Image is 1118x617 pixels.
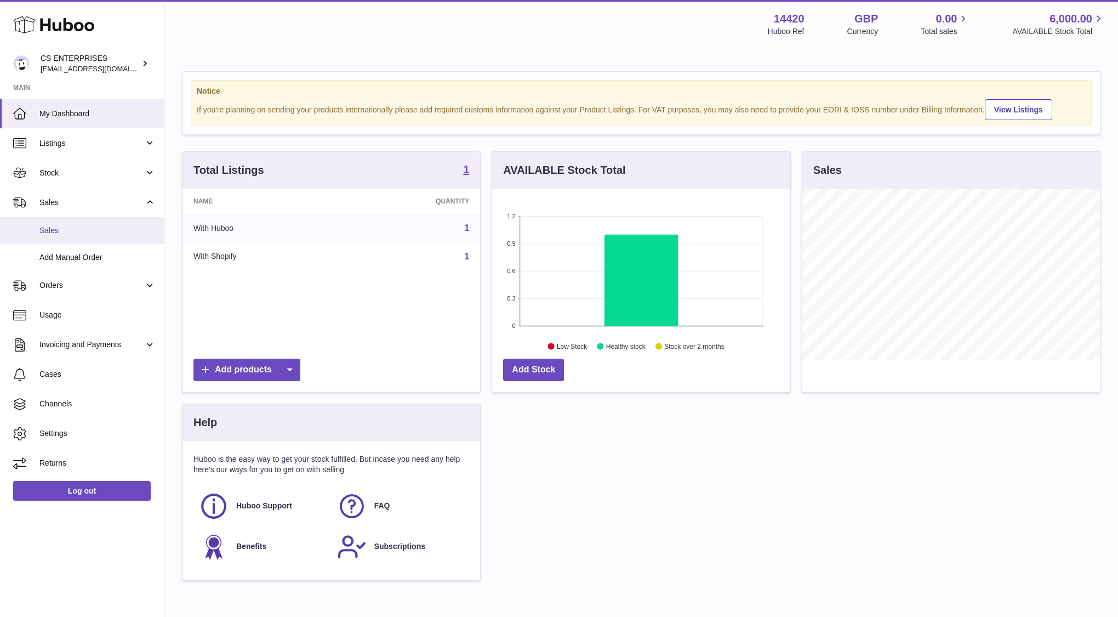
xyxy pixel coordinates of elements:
text: 0.6 [507,268,516,274]
span: FAQ [374,501,390,511]
a: 1 [463,164,469,177]
span: Usage [39,310,156,320]
p: Huboo is the easy way to get your stock fulfilled. But incase you need any help here's our ways f... [193,454,469,475]
a: Log out [13,481,151,501]
a: 6,000.00 AVAILABLE Stock Total [1012,12,1105,37]
td: With Shopify [182,242,343,271]
span: Subscriptions [374,541,425,552]
div: Huboo Ref [768,26,805,37]
text: 1.2 [507,213,516,219]
text: 0.3 [507,295,516,302]
a: Add products [193,359,300,381]
span: Total sales [921,26,969,37]
strong: 14420 [774,12,805,26]
a: 1 [464,252,469,261]
h3: Total Listings [193,163,264,178]
span: Cases [39,369,156,380]
span: Add Manual Order [39,252,156,263]
span: 0.00 [936,12,957,26]
a: View Listings [985,99,1052,120]
div: CS ENTERPRISES [41,53,139,74]
strong: GBP [854,12,878,26]
span: Orders [39,280,144,291]
span: My Dashboard [39,109,156,119]
span: Stock [39,168,144,178]
span: Returns [39,458,156,468]
a: 1 [464,223,469,233]
span: Huboo Support [236,501,292,511]
h3: Help [193,415,217,430]
span: Benefits [236,541,266,552]
text: Low Stock [557,343,587,350]
a: Benefits [199,532,326,562]
span: Invoicing and Payments [39,339,144,350]
span: Settings [39,428,156,439]
a: 0.00 Total sales [921,12,969,37]
span: [EMAIL_ADDRESS][DOMAIN_NAME] [41,64,161,73]
span: Sales [39,197,144,208]
span: Sales [39,225,156,236]
img: csenterprisesholding@gmail.com [13,55,30,72]
text: Healthy stock [606,343,646,350]
h3: Sales [813,163,842,178]
strong: Notice [197,86,1086,97]
a: FAQ [337,491,464,521]
th: Name [182,189,343,214]
h3: AVAILABLE Stock Total [503,163,625,178]
a: Add Stock [503,359,564,381]
span: 6,000.00 [1049,12,1092,26]
div: If you're planning on sending your products internationally please add required customs informati... [197,98,1086,120]
text: Stock over 2 months [665,343,725,350]
a: Huboo Support [199,491,326,521]
div: Currency [847,26,879,37]
strong: 1 [463,164,469,175]
td: With Huboo [182,214,343,242]
th: Quantity [343,189,480,214]
span: AVAILABLE Stock Total [1012,26,1105,37]
text: 0 [512,322,516,329]
span: Listings [39,138,144,149]
span: Channels [39,399,156,409]
a: Subscriptions [337,532,464,562]
text: 0.9 [507,240,516,247]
